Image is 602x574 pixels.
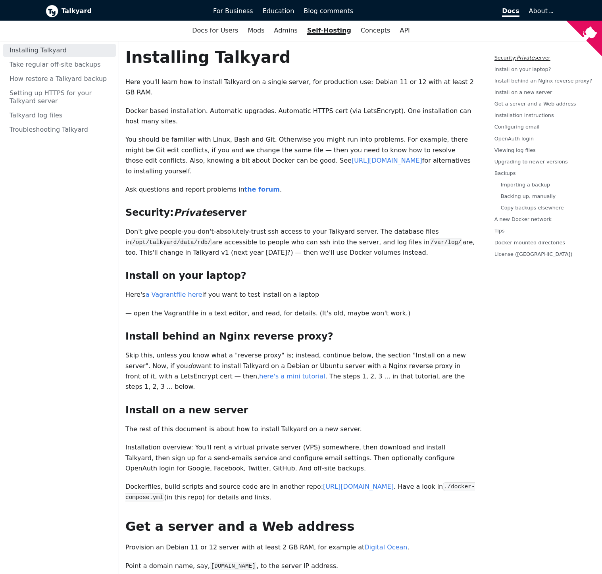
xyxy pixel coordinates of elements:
[125,424,475,434] p: The rest of this document is about how to install Talkyard on a new server.
[323,483,394,490] a: [URL][DOMAIN_NAME]
[125,404,475,416] h3: Install on a new server
[125,442,475,474] p: Installation overview: You'll rent a virtual private server (VPS) somewhere, then download and in...
[364,543,407,551] a: Digital Ocean
[494,251,573,257] a: License ([GEOGRAPHIC_DATA])
[494,78,592,84] a: Install behind an Nginx reverse proxy?
[395,24,414,37] a: API
[501,193,556,199] a: Backing up, manually
[188,362,196,370] em: do
[125,77,475,98] p: Here you'll learn how to install Talkyard on a single server, for production use: Debian 11 or 12...
[243,24,269,37] a: Mods
[258,4,299,18] a: Education
[501,205,564,211] a: Copy backups elsewhere
[494,228,505,234] a: Tips
[125,184,475,195] p: Ask questions and report problems in .
[125,308,475,319] p: — open the Vagrantfile in a text editor, and read, for details. (It's old, maybe won't work.)
[125,47,475,67] h1: Installing Talkyard
[494,136,534,142] a: OpenAuth login
[3,58,116,71] a: Take regular off-site backups
[352,157,422,164] a: [URL][DOMAIN_NAME]
[208,4,258,18] a: For Business
[302,24,356,37] a: Self-Hosting
[3,109,116,122] a: Talkyard log files
[125,482,475,501] code: ./docker-compose.yml
[494,240,565,246] a: Docker mounted directories
[494,159,568,165] a: Upgrading to newer versions
[3,123,116,136] a: Troubleshooting Talkyard
[494,89,552,95] a: Install on a new server
[529,7,552,15] a: About
[299,4,358,18] a: Blog comments
[62,6,202,16] b: Talkyard
[125,561,475,571] p: Point a domain name, say, , to the server IP address.
[304,7,353,15] span: Blog comments
[125,134,475,177] p: You should be familiar with Linux, Bash and Git. Otherwise you might run into problems. For examp...
[213,7,253,15] span: For Business
[125,518,475,534] h2: Get a server and a Web address
[125,106,475,127] p: Docker based installation. Automatic upgrades. Automatic HTTPS cert (via LetsEncrypt). One instal...
[517,55,535,61] em: Private
[269,24,302,37] a: Admins
[263,7,294,15] span: Education
[125,227,475,258] p: Don't give people-you-don't-absolutely-trust ssh access to your Talkyard server. The database fil...
[494,101,576,107] a: Get a server and a Web address
[259,372,325,380] a: here's a mini tutorial
[125,207,475,219] h3: Security: server
[125,482,475,503] p: Dockerfiles, build scripts and source code are in another repo: . Have a look in (in this repo) f...
[244,186,280,193] a: the forum
[174,207,212,218] em: Private
[125,270,475,282] h3: Install on your laptop?
[494,124,540,130] a: Configuring email
[3,44,116,57] a: Installing Talkyard
[502,7,519,17] span: Docs
[46,5,58,17] img: Talkyard logo
[494,217,552,223] a: A new Docker network
[358,4,524,18] a: Docs
[494,55,550,61] a: Security:Privateserver
[3,87,116,108] a: Setting up HTTPS for your Talkyard server
[125,350,475,392] p: Skip this, unless you know what a "reverse proxy" is; instead, continue below, the section "Insta...
[501,182,550,188] a: Importing a backup
[494,170,516,176] a: Backups
[146,291,202,298] a: a Vagrantfile here
[131,238,212,246] code: /opt/talkyard/data/rdb/
[3,73,116,85] a: How restore a Talkyard backup
[125,542,475,553] p: Provision an Debian 11 or 12 server with at least 2 GB RAM, for example at .
[187,24,243,37] a: Docs for Users
[356,24,395,37] a: Concepts
[125,330,475,342] h3: Install behind an Nginx reverse proxy?
[494,147,536,153] a: Viewing log files
[125,290,475,300] p: Here's if you want to test install on a laptop
[494,113,554,119] a: Installation instructions
[430,238,463,246] code: /var/log/
[494,66,551,72] a: Install on your laptop?
[210,562,256,570] code: [DOMAIN_NAME]
[46,5,202,17] a: Talkyard logoTalkyard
